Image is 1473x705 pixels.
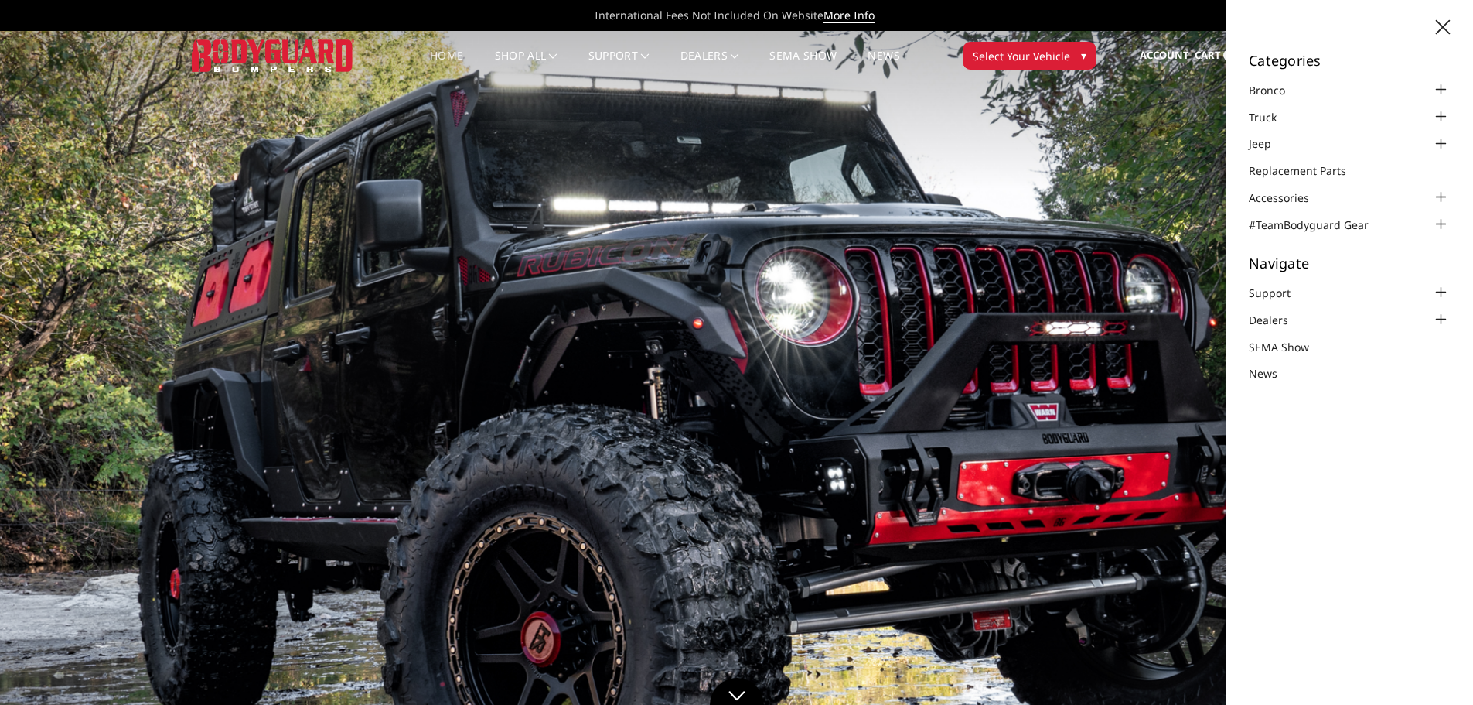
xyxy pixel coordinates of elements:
a: Replacement Parts [1249,163,1366,179]
a: Bronco [1249,82,1304,98]
span: Cart [1195,48,1221,62]
a: Truck [1249,109,1296,125]
a: Cart 0 [1195,35,1235,77]
a: Click to Down [710,678,764,705]
h5: Categories [1249,53,1450,67]
a: SEMA Show [1249,339,1328,355]
a: Jeep [1249,135,1291,152]
span: Account [1140,48,1189,62]
a: Home [430,50,463,80]
a: Support [1249,285,1310,301]
a: Dealers [680,50,739,80]
span: ▾ [1081,47,1086,63]
span: Select Your Vehicle [973,48,1070,64]
a: More Info [823,8,875,23]
h5: Navigate [1249,256,1450,270]
a: Dealers [1249,312,1308,328]
a: shop all [495,50,557,80]
img: BODYGUARD BUMPERS [192,39,354,71]
button: Select Your Vehicle [963,42,1096,70]
iframe: Chat Widget [1396,631,1473,705]
span: 0 [1223,50,1235,61]
a: Account [1140,35,1189,77]
a: #TeamBodyguard Gear [1249,217,1388,233]
a: News [1249,365,1297,382]
a: News [868,50,899,80]
a: Accessories [1249,190,1328,206]
a: Support [588,50,650,80]
a: SEMA Show [769,50,837,80]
